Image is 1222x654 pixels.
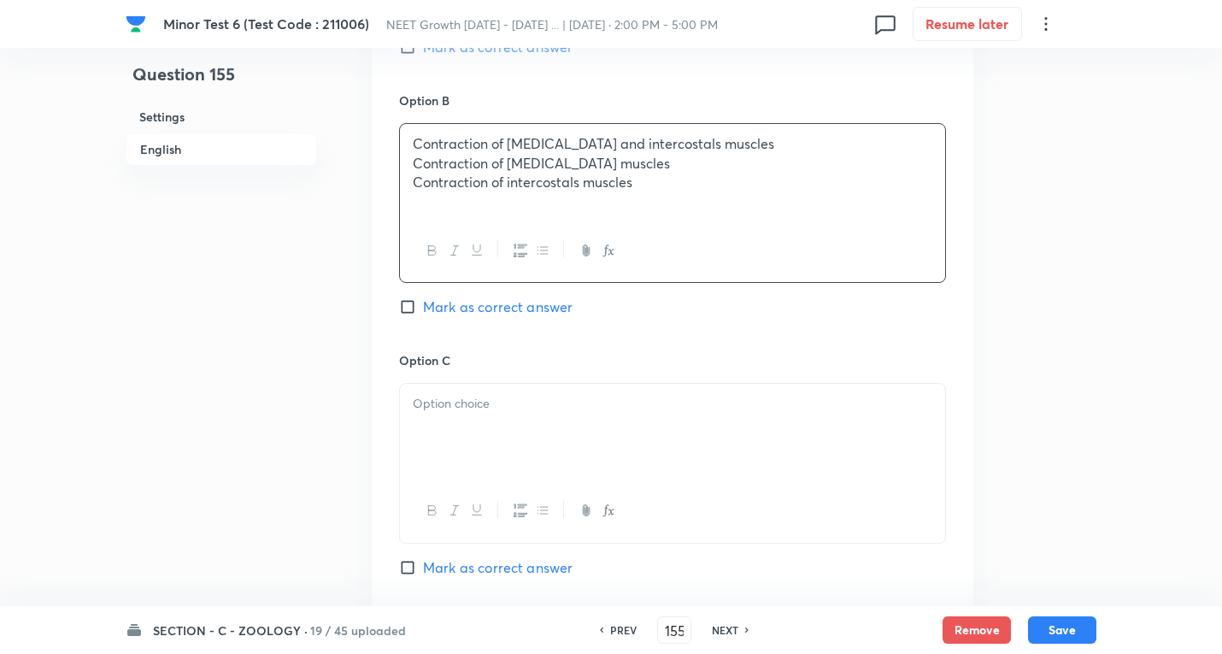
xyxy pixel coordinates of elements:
[943,616,1011,644] button: Remove
[610,622,637,638] h6: PREV
[126,14,146,34] img: Company Logo
[423,297,573,317] span: Mark as correct answer
[399,351,946,369] h6: Option C
[913,7,1022,41] button: Resume later
[413,154,932,174] p: Contraction of [MEDICAL_DATA] muscles
[126,14,150,34] a: Company Logo
[126,101,317,133] h6: Settings
[126,62,317,101] h4: Question 155
[153,622,308,639] h6: SECTION - C - ZOOLOGY ·
[413,173,932,192] p: Contraction of intercostals muscles
[413,134,932,154] p: Contraction of [MEDICAL_DATA] and intercostals muscles
[712,622,738,638] h6: NEXT
[1028,616,1096,644] button: Save
[399,91,946,109] h6: Option B
[126,133,317,166] h6: English
[423,557,573,578] span: Mark as correct answer
[386,16,718,32] span: NEET Growth [DATE] - [DATE] ... | [DATE] · 2:00 PM - 5:00 PM
[310,622,406,639] h6: 19 / 45 uploaded
[163,15,369,32] span: Minor Test 6 (Test Code : 211006)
